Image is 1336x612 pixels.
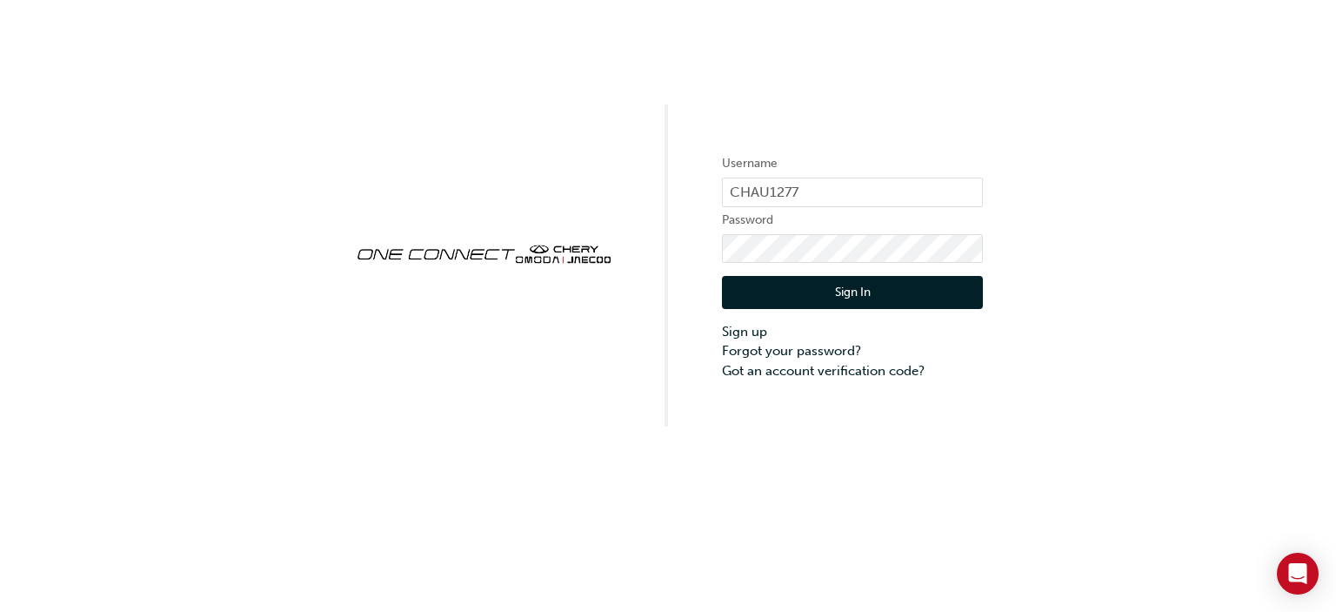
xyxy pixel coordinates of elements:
label: Password [722,210,983,231]
label: Username [722,153,983,174]
input: Username [722,178,983,207]
a: Forgot your password? [722,341,983,361]
button: Sign In [722,276,983,309]
img: oneconnect [353,230,614,275]
a: Sign up [722,322,983,342]
div: Open Intercom Messenger [1277,553,1319,595]
a: Got an account verification code? [722,361,983,381]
